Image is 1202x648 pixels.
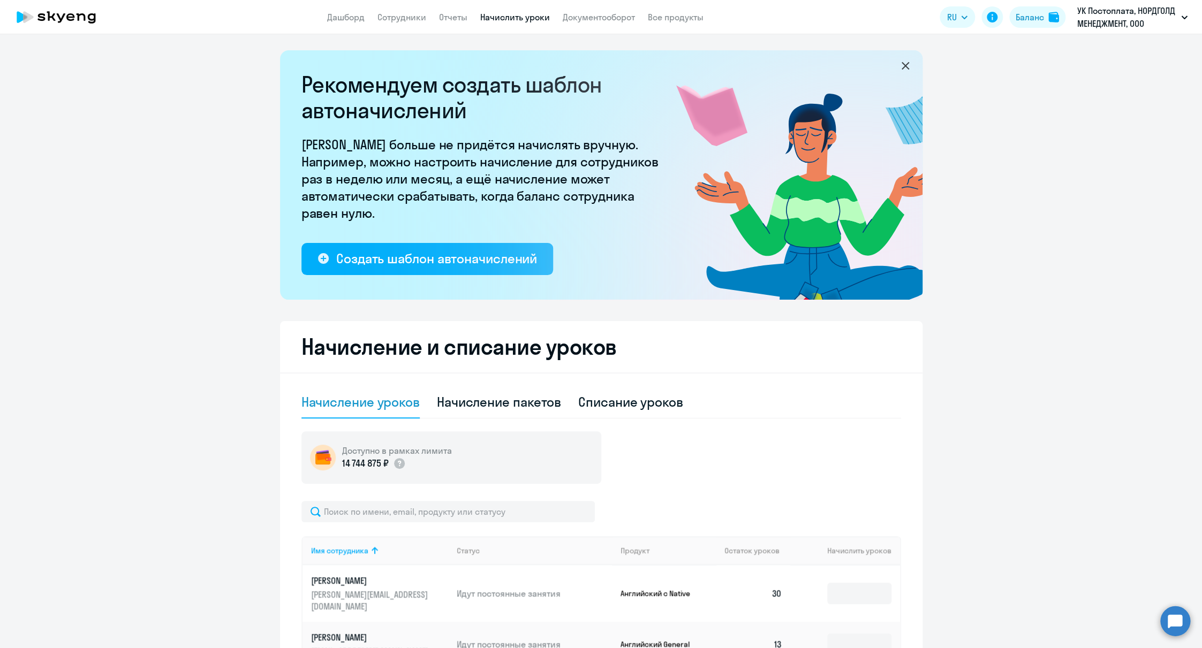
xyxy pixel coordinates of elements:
div: Создать шаблон автоначислений [336,250,537,267]
p: [PERSON_NAME][EMAIL_ADDRESS][DOMAIN_NAME] [311,589,431,612]
p: [PERSON_NAME] [311,631,431,643]
h2: Начисление и списание уроков [301,334,901,360]
p: Английский с Native [621,589,701,598]
img: wallet-circle.png [310,445,336,470]
input: Поиск по имени, email, продукту или статусу [301,501,595,522]
a: Сотрудники [377,12,426,22]
button: УК Постоплата, НОРДГОЛД МЕНЕДЖМЕНТ, ООО [1072,4,1193,30]
h5: Доступно в рамках лимита [342,445,452,456]
div: Продукт [621,546,716,555]
button: Балансbalance [1009,6,1065,28]
p: Идут постоянные занятия [457,588,612,599]
div: Имя сотрудника [311,546,368,555]
a: Все продукты [648,12,704,22]
p: [PERSON_NAME] [311,575,431,586]
td: 30 [716,565,791,622]
div: Продукт [621,546,649,555]
div: Статус [457,546,612,555]
a: Документооборот [563,12,635,22]
span: Остаток уроков [724,546,780,555]
div: Баланс [1016,11,1044,24]
div: Начисление уроков [301,393,420,410]
a: Отчеты [439,12,467,22]
span: RU [947,11,957,24]
div: Имя сотрудника [311,546,449,555]
div: Списание уроков [578,393,683,410]
p: 14 744 875 ₽ [342,456,389,470]
p: [PERSON_NAME] больше не придётся начислять вручную. Например, можно настроить начисление для сотр... [301,136,666,222]
button: Создать шаблон автоначислений [301,243,553,275]
div: Остаток уроков [724,546,791,555]
a: Дашборд [327,12,365,22]
div: Статус [457,546,480,555]
p: УК Постоплата, НОРДГОЛД МЕНЕДЖМЕНТ, ООО [1077,4,1177,30]
div: Начисление пакетов [437,393,561,410]
button: RU [940,6,975,28]
a: Начислить уроки [480,12,550,22]
h2: Рекомендуем создать шаблон автоначислений [301,72,666,123]
a: [PERSON_NAME][PERSON_NAME][EMAIL_ADDRESS][DOMAIN_NAME] [311,575,449,612]
img: balance [1048,12,1059,22]
th: Начислить уроков [790,536,899,565]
